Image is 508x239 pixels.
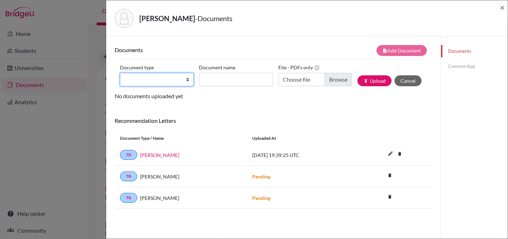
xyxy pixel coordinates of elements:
a: delete [394,150,405,159]
span: [DATE] 19:39:25 UTC [252,152,299,158]
strong: [PERSON_NAME] [139,14,195,23]
i: delete [385,170,395,181]
button: publishUpload [357,75,392,86]
button: note_addAdd Document [376,45,427,56]
a: delete [385,193,395,202]
a: [PERSON_NAME] [140,151,179,159]
a: TR [120,150,137,160]
i: delete [385,191,395,202]
span: × [500,2,505,12]
i: delete [394,149,405,159]
span: [PERSON_NAME] [140,194,179,202]
h6: Recommendation Letters [115,117,432,124]
a: TR [120,193,137,203]
label: Document type [120,62,154,73]
i: note_add [382,48,387,53]
a: TR [120,171,137,181]
button: edit [385,149,397,159]
h6: Documents [115,46,273,53]
a: Common App [441,60,508,73]
button: Cancel [394,75,422,86]
strong: Pending [252,174,270,180]
label: Document name [199,62,235,73]
i: edit [385,148,396,159]
i: publish [363,78,368,83]
a: Documents [441,45,508,57]
span: [PERSON_NAME] [140,173,179,180]
div: Uploaded at [247,135,353,141]
a: delete [385,171,395,181]
strong: Pending [252,195,270,201]
span: - Documents [195,14,232,23]
div: Document Type / Name [115,135,247,141]
div: No documents uploaded yet [115,45,432,100]
label: File - PDFs only [278,62,320,73]
button: Close [500,3,505,12]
